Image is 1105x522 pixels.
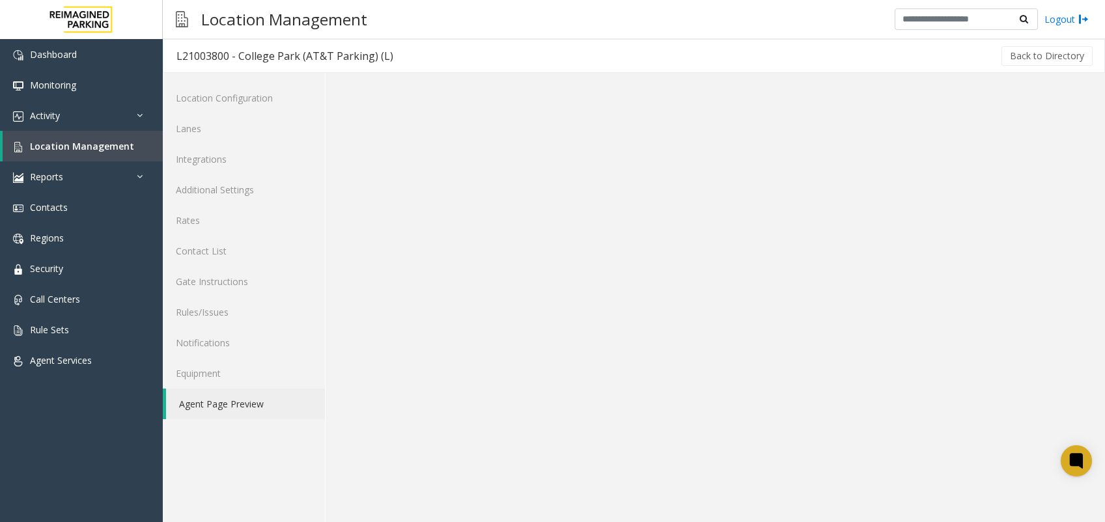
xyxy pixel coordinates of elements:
[163,266,325,297] a: Gate Instructions
[163,358,325,389] a: Equipment
[13,50,23,61] img: 'icon'
[30,262,63,275] span: Security
[30,79,76,91] span: Monitoring
[163,297,325,327] a: Rules/Issues
[13,325,23,336] img: 'icon'
[176,3,188,35] img: pageIcon
[30,354,92,366] span: Agent Services
[3,131,163,161] a: Location Management
[166,389,325,419] a: Agent Page Preview
[163,205,325,236] a: Rates
[163,83,325,113] a: Location Configuration
[1044,12,1089,26] a: Logout
[13,142,23,152] img: 'icon'
[163,327,325,358] a: Notifications
[13,172,23,183] img: 'icon'
[30,171,63,183] span: Reports
[13,264,23,275] img: 'icon'
[30,232,64,244] span: Regions
[176,48,393,64] div: L21003800 - College Park (AT&T Parking) (L)
[13,203,23,213] img: 'icon'
[163,113,325,144] a: Lanes
[30,140,134,152] span: Location Management
[1001,46,1093,66] button: Back to Directory
[13,356,23,366] img: 'icon'
[13,234,23,244] img: 'icon'
[163,174,325,205] a: Additional Settings
[30,48,77,61] span: Dashboard
[30,109,60,122] span: Activity
[163,144,325,174] a: Integrations
[30,201,68,213] span: Contacts
[13,81,23,91] img: 'icon'
[1078,12,1089,26] img: logout
[30,293,80,305] span: Call Centers
[163,236,325,266] a: Contact List
[195,3,374,35] h3: Location Management
[13,295,23,305] img: 'icon'
[13,111,23,122] img: 'icon'
[30,323,69,336] span: Rule Sets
